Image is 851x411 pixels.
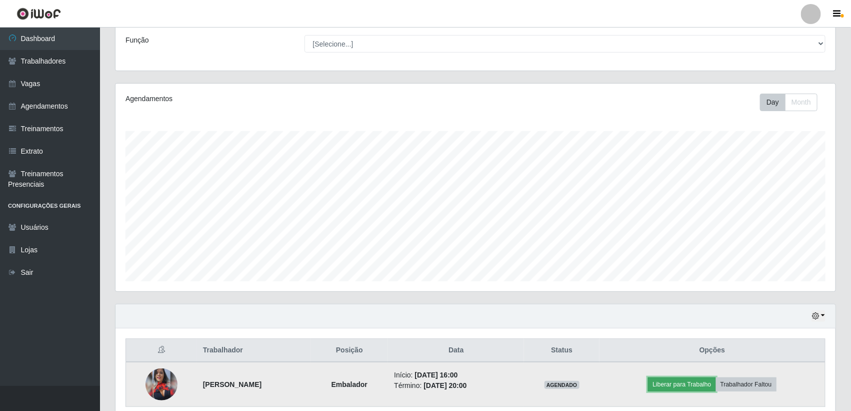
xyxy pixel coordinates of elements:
button: Month [785,94,817,111]
strong: [PERSON_NAME] [203,380,261,388]
button: Day [760,94,785,111]
th: Opções [599,339,825,362]
th: Status [524,339,599,362]
img: 1749404356268.jpeg [145,368,177,400]
th: Trabalhador [197,339,311,362]
li: Início: [394,370,518,380]
button: Trabalhador Faltou [716,377,776,391]
div: First group [760,94,817,111]
button: Liberar para Trabalho [648,377,715,391]
strong: Embalador [331,380,367,388]
li: Término: [394,380,518,391]
div: Agendamentos [125,94,408,104]
label: Função [125,35,149,46]
th: Posição [310,339,388,362]
time: [DATE] 16:00 [415,371,458,379]
th: Data [388,339,524,362]
div: Toolbar with button groups [760,94,825,111]
img: CoreUI Logo [16,8,61,20]
time: [DATE] 20:00 [423,381,466,389]
span: AGENDADO [544,381,579,389]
